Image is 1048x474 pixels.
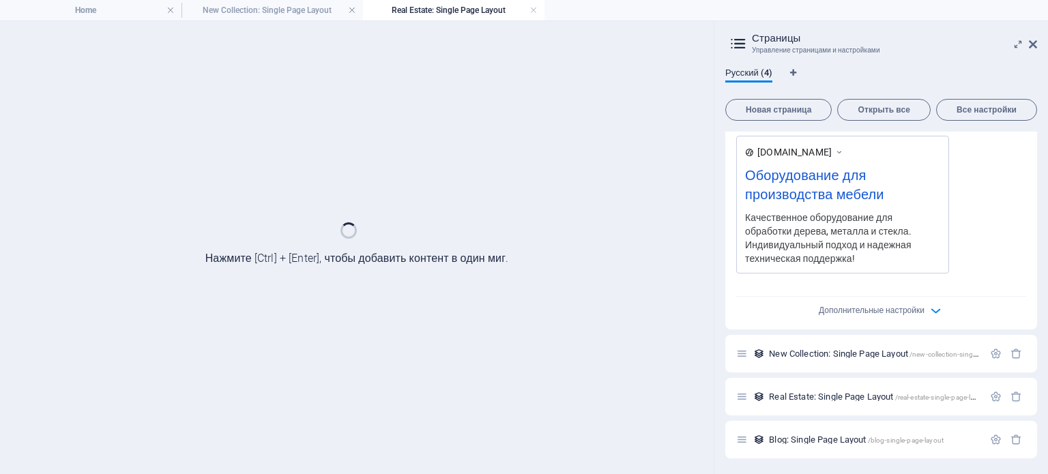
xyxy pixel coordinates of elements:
span: Открыть все [843,106,924,114]
span: New Collection: Single Page Layout [769,349,1016,359]
div: Этот макет используется в качестве шаблона для всех элементов (например, записи в блоге) этой кол... [753,391,765,402]
div: Настройки [990,348,1002,359]
div: Настройки [990,434,1002,445]
button: Все настройки [936,99,1037,121]
span: Новая страница [731,106,826,114]
h4: New Collection: Single Page Layout [181,3,363,18]
div: Языковые вкладки [725,68,1037,93]
div: Качественное оборудование для обработки дерева, металла и стекла. Индивидуальный подход и надежна... [745,210,940,265]
span: Нажмите, чтобы открыть страницу [769,434,944,445]
div: Real Estate: Single Page Layout/real-estate-single-page-layout [765,392,983,401]
div: Этот макет используется в качестве шаблона для всех элементов (например, записи в блоге) этой кол... [753,434,765,445]
div: Удалить [1010,434,1022,445]
div: Настройки [990,391,1002,402]
h3: Управление страницами и настройками [752,44,1010,57]
button: Новая страница [725,99,832,121]
div: Удалить [1010,391,1022,402]
div: Этот макет используется в качестве шаблона для всех элементов (например, записи в блоге) этой кол... [753,348,765,359]
button: Дополнительные настройки [873,302,890,319]
h4: Real Estate: Single Page Layout [363,3,544,18]
div: Blog: Single Page Layout/blog-single-page-layout [765,435,983,444]
span: Русский (4) [725,65,772,84]
span: Real Estate: Single Page Layout [769,391,988,402]
span: Дополнительные настройки [819,306,925,315]
span: [DOMAIN_NAME] [757,145,832,159]
span: Все настройки [942,106,1031,114]
span: /blog-single-page-layout [868,436,944,444]
h2: Страницы [752,32,1037,44]
div: New Collection: Single Page Layout/new-collection-single-page-layout [765,349,983,358]
div: Удалить [1010,348,1022,359]
span: /new-collection-single-page-layout [909,351,1017,358]
span: /real-estate-single-page-layout [895,394,988,401]
button: Открыть все [837,99,930,121]
div: Оборудование для производства мебели [745,165,940,211]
